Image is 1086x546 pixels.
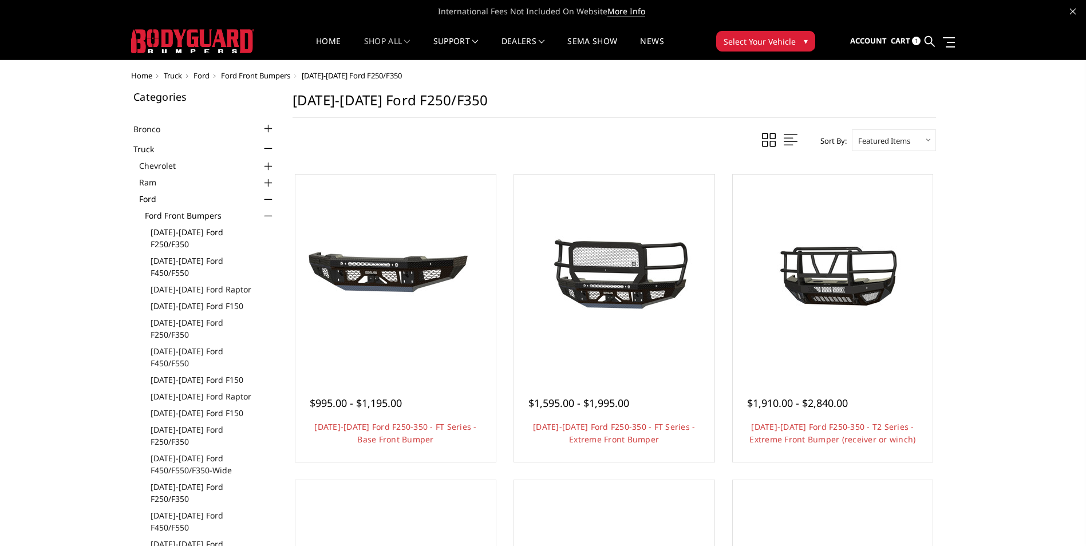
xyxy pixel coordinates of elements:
a: [DATE]-[DATE] Ford F450/F550 [151,255,275,279]
a: [DATE]-[DATE] Ford F250/F350 [151,226,275,250]
a: Account [850,26,887,57]
img: BODYGUARD BUMPERS [131,29,254,53]
iframe: Chat Widget [1029,491,1086,546]
img: 2023-2025 Ford F250-350 - FT Series - Base Front Bumper [304,232,487,318]
a: [DATE]-[DATE] Ford F150 [151,407,275,419]
a: [DATE]-[DATE] Ford Raptor [151,283,275,295]
a: 2023-2025 Ford F250-350 - FT Series - Base Front Bumper [298,177,493,372]
a: [DATE]-[DATE] Ford F250/F350 [151,481,275,505]
label: Sort By: [814,132,847,149]
span: Select Your Vehicle [724,35,796,48]
span: $1,595.00 - $1,995.00 [528,396,629,410]
a: Home [316,37,341,60]
a: [DATE]-[DATE] Ford F250/F350 [151,424,275,448]
a: shop all [364,37,410,60]
span: [DATE]-[DATE] Ford F250/F350 [302,70,402,81]
a: [DATE]-[DATE] Ford F250-350 - T2 Series - Extreme Front Bumper (receiver or winch) [749,421,915,445]
a: Ford Front Bumpers [221,70,290,81]
button: Select Your Vehicle [716,31,815,52]
a: News [640,37,664,60]
a: [DATE]-[DATE] Ford F250-350 - FT Series - Base Front Bumper [314,421,476,445]
a: SEMA Show [567,37,617,60]
a: Ford Front Bumpers [145,209,275,221]
span: Account [850,35,887,46]
span: $995.00 - $1,195.00 [310,396,402,410]
a: [DATE]-[DATE] Ford F450/F550 [151,509,275,533]
h5: Categories [133,92,275,102]
a: Truck [133,143,168,155]
a: [DATE]-[DATE] Ford F450/F550/F350-wide [151,452,275,476]
a: 2023-2025 Ford F250-350 - FT Series - Extreme Front Bumper 2023-2025 Ford F250-350 - FT Series - ... [517,177,712,372]
a: Ford [139,193,275,205]
span: $1,910.00 - $2,840.00 [747,396,848,410]
a: [DATE]-[DATE] Ford F250-350 - FT Series - Extreme Front Bumper [533,421,695,445]
a: [DATE]-[DATE] Ford F450/F550 [151,345,275,369]
h1: [DATE]-[DATE] Ford F250/F350 [293,92,936,118]
a: [DATE]-[DATE] Ford F150 [151,300,275,312]
span: Cart [891,35,910,46]
a: Support [433,37,479,60]
a: 2023-2025 Ford F250-350 - T2 Series - Extreme Front Bumper (receiver or winch) 2023-2025 Ford F25... [736,177,930,372]
a: Ford [193,70,210,81]
a: Chevrolet [139,160,275,172]
a: Home [131,70,152,81]
a: Cart 1 [891,26,921,57]
a: More Info [607,6,645,17]
span: ▾ [804,35,808,47]
a: Bronco [133,123,175,135]
a: Truck [164,70,182,81]
a: Dealers [501,37,545,60]
a: Ram [139,176,275,188]
span: 1 [912,37,921,45]
a: [DATE]-[DATE] Ford F250/F350 [151,316,275,341]
a: [DATE]-[DATE] Ford F150 [151,374,275,386]
img: 2023-2025 Ford F250-350 - T2 Series - Extreme Front Bumper (receiver or winch) [741,223,924,326]
a: [DATE]-[DATE] Ford Raptor [151,390,275,402]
